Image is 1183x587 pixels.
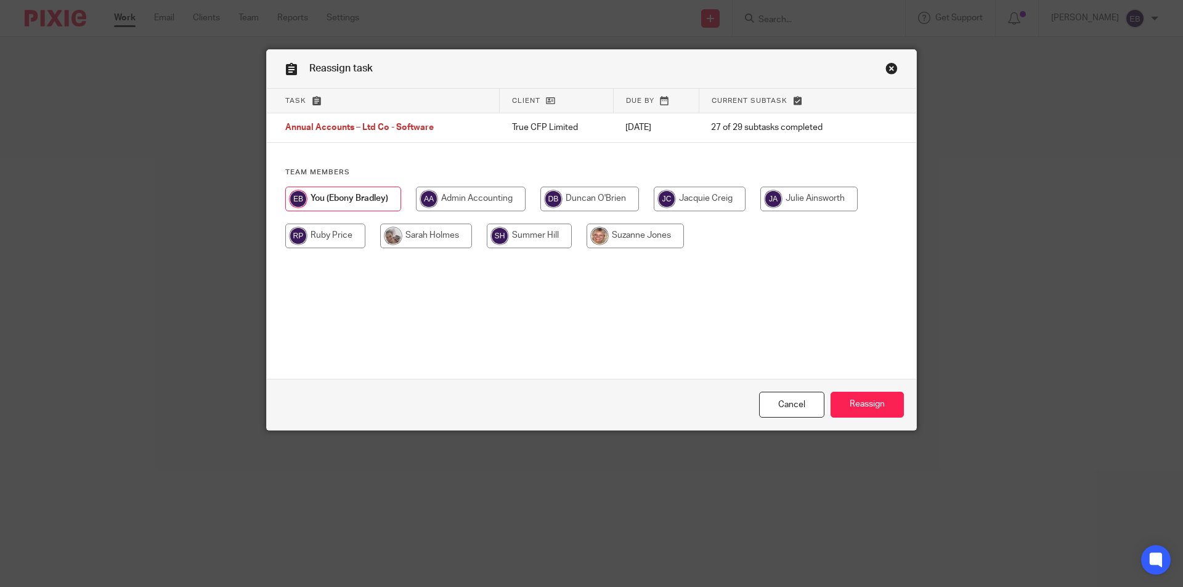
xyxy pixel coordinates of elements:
[831,392,904,418] input: Reassign
[712,97,787,104] span: Current subtask
[512,97,540,104] span: Client
[885,62,898,79] a: Close this dialog window
[759,392,824,418] a: Close this dialog window
[625,121,686,134] p: [DATE]
[285,97,306,104] span: Task
[699,113,869,143] td: 27 of 29 subtasks completed
[285,124,434,132] span: Annual Accounts – Ltd Co - Software
[512,121,601,134] p: True CFP Limited
[309,63,373,73] span: Reassign task
[626,97,654,104] span: Due by
[285,168,898,177] h4: Team members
